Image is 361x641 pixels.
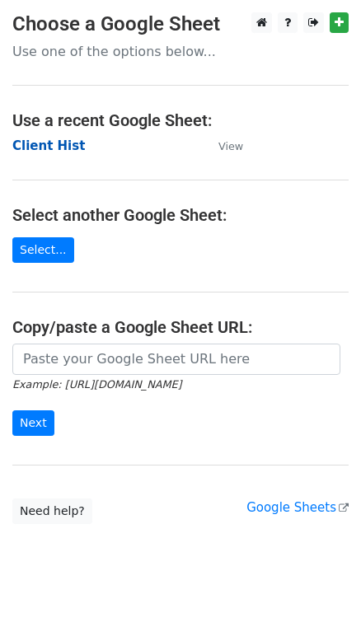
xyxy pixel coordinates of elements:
[12,498,92,524] a: Need help?
[12,110,349,130] h4: Use a recent Google Sheet:
[12,205,349,225] h4: Select another Google Sheet:
[12,378,181,391] small: Example: [URL][DOMAIN_NAME]
[12,344,340,375] input: Paste your Google Sheet URL here
[12,237,74,263] a: Select...
[12,317,349,337] h4: Copy/paste a Google Sheet URL:
[12,12,349,36] h3: Choose a Google Sheet
[12,410,54,436] input: Next
[12,138,85,153] a: Client Hist
[246,500,349,515] a: Google Sheets
[279,562,361,641] iframe: Chat Widget
[12,43,349,60] p: Use one of the options below...
[202,138,243,153] a: View
[218,140,243,152] small: View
